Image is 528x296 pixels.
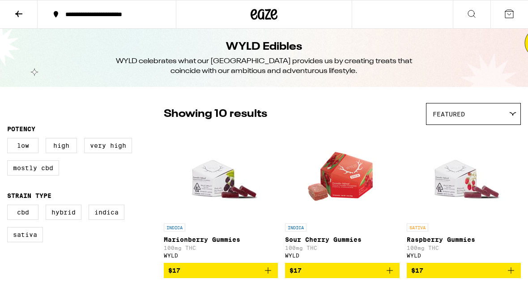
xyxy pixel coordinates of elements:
[411,267,423,274] span: $17
[407,253,521,258] div: WYLD
[407,245,521,251] p: 100mg THC
[164,129,278,263] a: Open page for Marionberry Gummies from WYLD
[168,267,180,274] span: $17
[7,192,51,199] legend: Strain Type
[407,263,521,278] button: Add to bag
[164,253,278,258] div: WYLD
[285,223,307,232] p: INDICA
[164,223,185,232] p: INDICA
[285,129,399,263] a: Open page for Sour Cherry Gummies from WYLD
[226,39,302,55] h1: WYLD Edibles
[7,138,38,153] label: Low
[46,205,81,220] label: Hybrid
[7,205,38,220] label: CBD
[84,138,132,153] label: Very High
[407,223,428,232] p: SATIVA
[46,138,77,153] label: High
[176,129,266,219] img: WYLD - Marionberry Gummies
[407,236,521,243] p: Raspberry Gummies
[433,111,465,118] span: Featured
[419,129,508,219] img: WYLD - Raspberry Gummies
[7,160,59,176] label: Mostly CBD
[164,263,278,278] button: Add to bag
[285,236,399,243] p: Sour Cherry Gummies
[285,263,399,278] button: Add to bag
[285,245,399,251] p: 100mg THC
[290,267,302,274] span: $17
[285,253,399,258] div: WYLD
[101,56,427,76] div: WYLD celebrates what our [GEOGRAPHIC_DATA] provides us by creating treats that coincide with our ...
[164,245,278,251] p: 100mg THC
[164,236,278,243] p: Marionberry Gummies
[7,227,43,242] label: Sativa
[298,129,387,219] img: WYLD - Sour Cherry Gummies
[407,129,521,263] a: Open page for Raspberry Gummies from WYLD
[89,205,124,220] label: Indica
[7,125,35,133] legend: Potency
[164,107,267,122] p: Showing 10 results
